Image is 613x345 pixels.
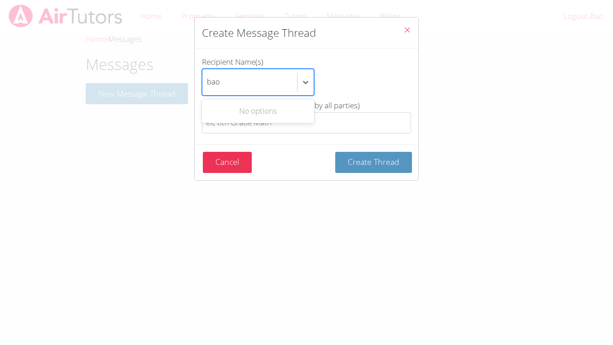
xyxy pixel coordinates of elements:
[348,156,399,167] span: Create Thread
[335,152,412,173] button: Create Thread
[396,18,418,45] button: Close
[202,57,263,67] span: Recipient Name(s)
[202,25,316,41] h2: Create Message Thread
[203,152,252,173] button: Cancel
[202,101,314,121] div: No options
[207,72,221,93] input: Recipient Name(s)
